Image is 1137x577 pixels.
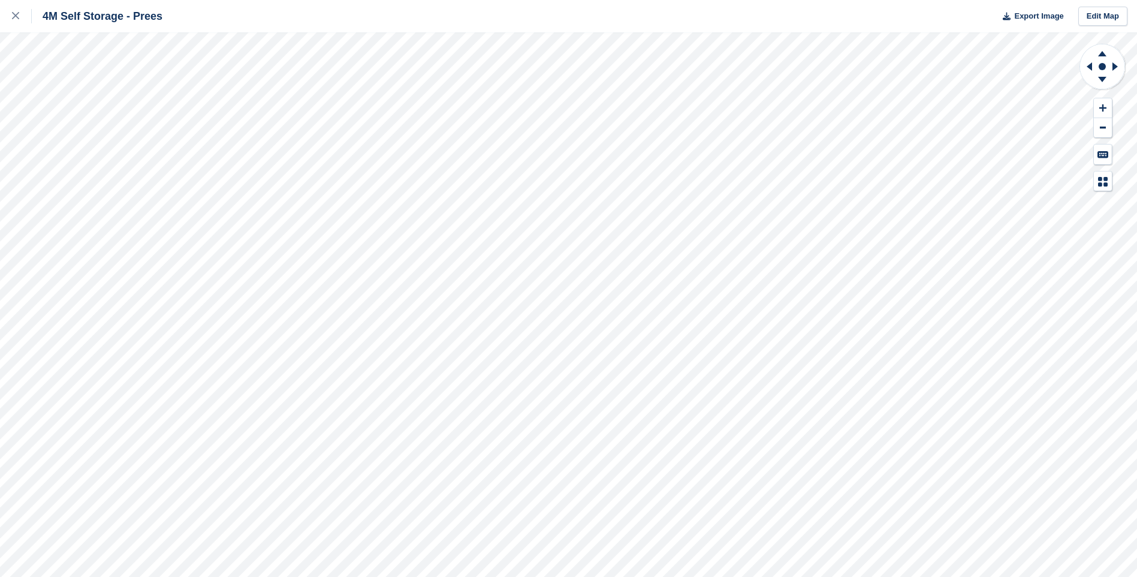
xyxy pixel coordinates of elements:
button: Zoom In [1094,98,1112,118]
span: Export Image [1014,10,1063,22]
button: Zoom Out [1094,118,1112,138]
a: Edit Map [1078,7,1127,26]
div: 4M Self Storage - Prees [32,9,162,23]
button: Keyboard Shortcuts [1094,145,1112,164]
button: Export Image [996,7,1064,26]
button: Map Legend [1094,172,1112,191]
